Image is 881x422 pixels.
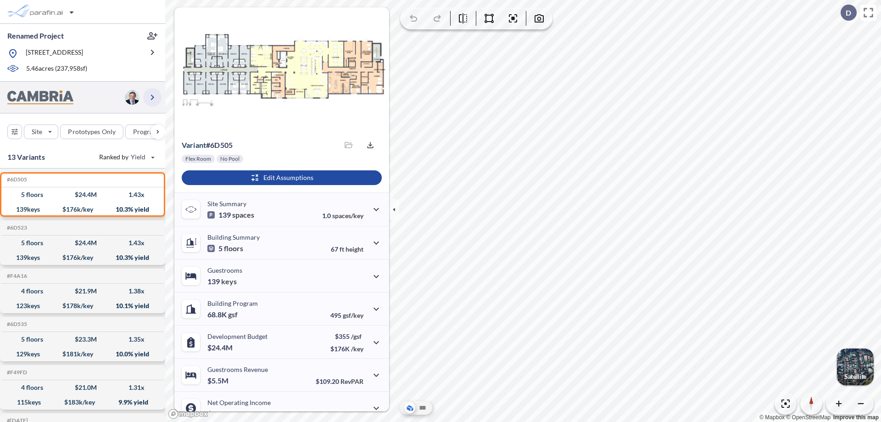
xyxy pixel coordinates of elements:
[207,343,234,352] p: $24.4M
[220,155,240,163] p: No Pool
[92,150,161,164] button: Ranked by Yield
[207,233,260,241] p: Building Summary
[221,277,237,286] span: keys
[32,127,42,136] p: Site
[182,141,233,150] p: # 6d505
[185,155,211,163] p: Flex Room
[330,332,363,340] p: $355
[263,173,313,182] p: Edit Assumptions
[322,212,363,219] p: 1.0
[207,244,243,253] p: 5
[343,311,363,319] span: gsf/key
[330,345,363,353] p: $176K
[343,411,363,418] span: margin
[7,31,64,41] p: Renamed Project
[833,414,879,421] a: Improve this map
[5,369,27,376] h5: Click to copy the code
[168,409,208,419] a: Mapbox homepage
[340,245,344,253] span: ft
[68,127,116,136] p: Prototypes Only
[837,349,874,385] button: Switcher ImageSatellite
[404,402,415,413] button: Aerial View
[228,310,238,319] span: gsf
[207,376,230,385] p: $5.5M
[26,64,87,74] p: 5.46 acres ( 237,958 sf)
[207,266,242,274] p: Guestrooms
[207,366,268,373] p: Guestrooms Revenue
[207,210,254,219] p: 139
[837,349,874,385] img: Switcher Image
[759,414,785,421] a: Mapbox
[5,321,27,327] h5: Click to copy the code
[844,373,866,380] p: Satellite
[60,124,123,139] button: Prototypes Only
[24,124,58,139] button: Site
[207,299,258,307] p: Building Program
[125,124,175,139] button: Program
[207,310,238,319] p: 68.8K
[7,90,73,105] img: BrandImage
[26,48,83,59] p: [STREET_ADDRESS]
[207,409,230,418] p: $2.5M
[232,210,254,219] span: spaces
[346,245,363,253] span: height
[125,90,139,105] img: user logo
[332,212,363,219] span: spaces/key
[351,345,363,353] span: /key
[340,377,363,385] span: RevPAR
[316,377,363,385] p: $109.20
[330,311,363,319] p: 495
[207,332,268,340] p: Development Budget
[207,200,246,208] p: Site Summary
[846,9,851,17] p: D
[7,152,45,163] p: 13 Variants
[131,152,146,162] span: Yield
[5,225,27,231] h5: Click to copy the code
[324,411,363,418] p: 45.0%
[5,176,27,183] h5: Click to copy the code
[133,127,159,136] p: Program
[5,273,27,279] h5: Click to copy the code
[331,245,363,253] p: 67
[182,141,206,149] span: Variant
[207,399,271,406] p: Net Operating Income
[224,244,243,253] span: floors
[417,402,428,413] button: Site Plan
[182,170,382,185] button: Edit Assumptions
[207,277,237,286] p: 139
[351,332,362,340] span: /gsf
[786,414,831,421] a: OpenStreetMap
